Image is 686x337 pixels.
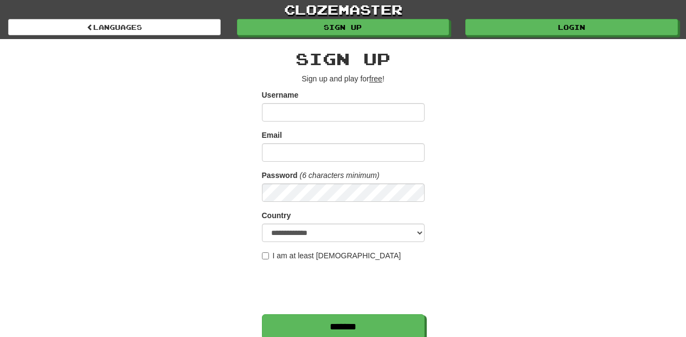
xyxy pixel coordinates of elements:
label: Password [262,170,298,181]
a: Sign up [237,19,450,35]
a: Login [465,19,678,35]
label: I am at least [DEMOGRAPHIC_DATA] [262,250,401,261]
h2: Sign up [262,50,425,68]
label: Country [262,210,291,221]
label: Username [262,90,299,100]
iframe: reCAPTCHA [262,266,427,309]
em: (6 characters minimum) [300,171,380,180]
input: I am at least [DEMOGRAPHIC_DATA] [262,252,269,259]
a: Languages [8,19,221,35]
u: free [369,74,382,83]
p: Sign up and play for ! [262,73,425,84]
label: Email [262,130,282,141]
